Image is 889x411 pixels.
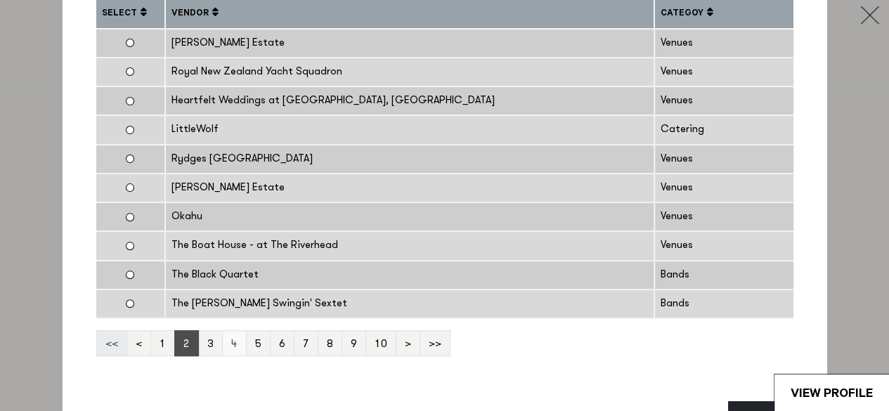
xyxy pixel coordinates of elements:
[126,330,151,356] a: <
[661,9,703,19] span: Categoy
[270,330,294,356] a: 6
[171,209,648,225] div: Okahu
[171,9,209,19] span: Vendor
[102,9,137,19] span: Select
[174,330,199,356] a: 2
[774,374,889,411] a: View Profile
[171,267,648,283] div: The Black Quartet
[654,202,794,231] td: Venues
[171,35,648,51] div: [PERSON_NAME] Estate
[171,64,648,80] div: Royal New Zealand Yacht Squadron
[171,180,648,196] div: [PERSON_NAME] Estate
[654,115,794,144] td: Catering
[342,330,366,356] a: 9
[198,330,223,356] a: 3
[654,261,794,289] td: Bands
[396,330,420,356] a: >
[171,93,648,109] div: Heartfelt Weddings at [GEOGRAPHIC_DATA], [GEOGRAPHIC_DATA]
[654,29,794,58] td: Venues
[654,289,794,318] td: Bands
[171,237,648,254] div: The Boat House - at The Riverhead
[654,58,794,86] td: Venues
[318,330,342,356] a: 8
[171,122,648,138] div: LittleWolf
[171,296,648,312] div: The [PERSON_NAME] Swingin' Sextet
[654,145,794,174] td: Venues
[294,330,318,356] a: 7
[222,330,247,356] a: 4
[246,330,271,356] a: 5
[420,330,450,356] a: >>
[654,174,794,202] td: Venues
[654,231,794,260] td: Venues
[365,330,396,356] a: 10
[150,330,175,356] a: 1
[171,151,648,167] div: Rydges [GEOGRAPHIC_DATA]
[654,86,794,115] td: Venues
